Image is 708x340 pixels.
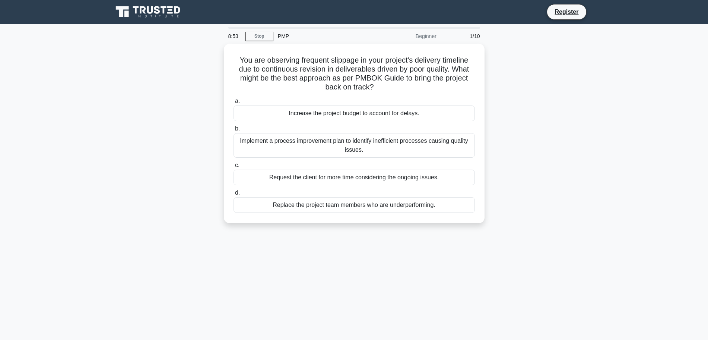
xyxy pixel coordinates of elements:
[224,29,245,44] div: 8:53
[234,170,475,185] div: Request the client for more time considering the ongoing issues.
[233,56,476,92] h5: You are observing frequent slippage in your project's delivery timeline due to continuous revisio...
[234,106,475,121] div: Increase the project budget to account for delays.
[235,125,240,132] span: b.
[245,32,273,41] a: Stop
[235,162,239,168] span: c.
[234,197,475,213] div: Replace the project team members who are underperforming.
[234,133,475,158] div: Implement a process improvement plan to identify inefficient processes causing quality issues.
[235,189,240,196] span: d.
[441,29,485,44] div: 1/10
[550,7,583,16] a: Register
[273,29,376,44] div: PMP
[235,98,240,104] span: a.
[376,29,441,44] div: Beginner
